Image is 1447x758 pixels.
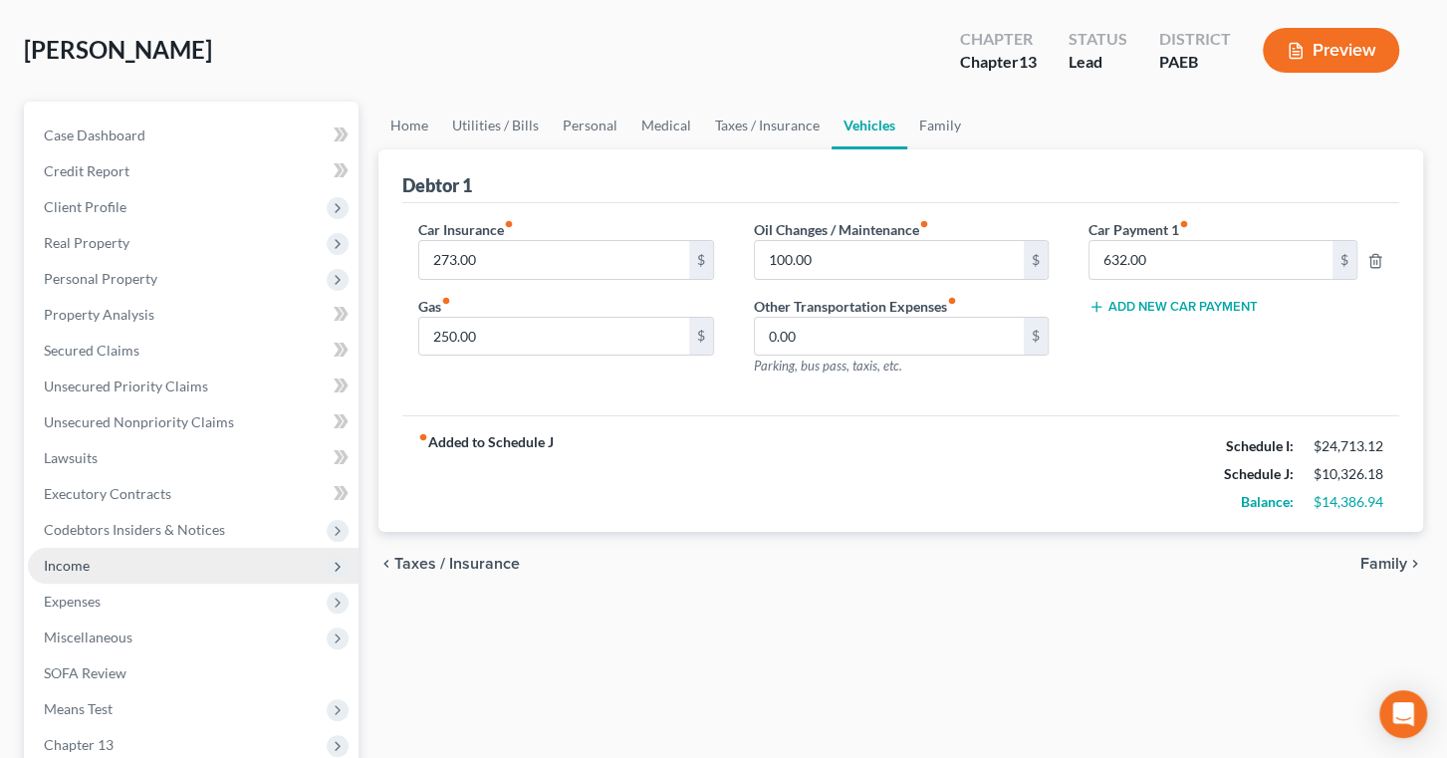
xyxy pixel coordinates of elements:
[402,173,472,197] div: Debtor 1
[1379,690,1427,738] div: Open Intercom Messenger
[394,556,520,572] span: Taxes / Insurance
[755,318,1024,356] input: --
[44,413,234,430] span: Unsecured Nonpriority Claims
[44,485,171,502] span: Executory Contracts
[44,198,126,215] span: Client Profile
[1024,241,1048,279] div: $
[418,219,514,240] label: Car Insurance
[754,219,929,240] label: Oil Changes / Maintenance
[832,102,907,149] a: Vehicles
[44,664,126,681] span: SOFA Review
[1089,241,1332,279] input: --
[44,306,154,323] span: Property Analysis
[378,102,440,149] a: Home
[441,296,451,306] i: fiber_manual_record
[1069,28,1127,51] div: Status
[378,556,394,572] i: chevron_left
[44,270,157,287] span: Personal Property
[1226,437,1294,454] strong: Schedule I:
[1088,299,1258,315] button: Add New Car Payment
[1159,51,1231,74] div: PAEB
[419,318,688,356] input: --
[1179,219,1189,229] i: fiber_manual_record
[703,102,832,149] a: Taxes / Insurance
[418,432,554,516] strong: Added to Schedule J
[44,700,113,717] span: Means Test
[44,449,98,466] span: Lawsuits
[28,153,359,189] a: Credit Report
[1241,493,1294,510] strong: Balance:
[44,736,114,753] span: Chapter 13
[1314,436,1383,456] div: $24,713.12
[440,102,551,149] a: Utilities / Bills
[755,241,1024,279] input: --
[1224,465,1294,482] strong: Schedule J:
[28,476,359,512] a: Executory Contracts
[754,358,902,374] span: Parking, bus pass, taxis, etc.
[418,296,451,317] label: Gas
[551,102,629,149] a: Personal
[44,521,225,538] span: Codebtors Insiders & Notices
[1024,318,1048,356] div: $
[28,440,359,476] a: Lawsuits
[1314,492,1383,512] div: $14,386.94
[28,369,359,404] a: Unsecured Priority Claims
[754,296,957,317] label: Other Transportation Expenses
[1314,464,1383,484] div: $10,326.18
[44,629,132,645] span: Miscellaneous
[960,51,1037,74] div: Chapter
[24,35,212,64] span: [PERSON_NAME]
[689,318,713,356] div: $
[44,593,101,610] span: Expenses
[1332,241,1356,279] div: $
[1360,556,1423,572] button: Family chevron_right
[907,102,973,149] a: Family
[947,296,957,306] i: fiber_manual_record
[378,556,520,572] button: chevron_left Taxes / Insurance
[629,102,703,149] a: Medical
[1263,28,1399,73] button: Preview
[919,219,929,229] i: fiber_manual_record
[44,162,129,179] span: Credit Report
[44,378,208,394] span: Unsecured Priority Claims
[418,432,428,442] i: fiber_manual_record
[28,118,359,153] a: Case Dashboard
[504,219,514,229] i: fiber_manual_record
[28,655,359,691] a: SOFA Review
[28,404,359,440] a: Unsecured Nonpriority Claims
[419,241,688,279] input: --
[28,333,359,369] a: Secured Claims
[1407,556,1423,572] i: chevron_right
[689,241,713,279] div: $
[1159,28,1231,51] div: District
[28,297,359,333] a: Property Analysis
[1069,51,1127,74] div: Lead
[44,557,90,574] span: Income
[44,342,139,359] span: Secured Claims
[44,126,145,143] span: Case Dashboard
[44,234,129,251] span: Real Property
[1360,556,1407,572] span: Family
[1079,219,1393,240] label: Car Payment 1
[960,28,1037,51] div: Chapter
[1019,52,1037,71] span: 13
